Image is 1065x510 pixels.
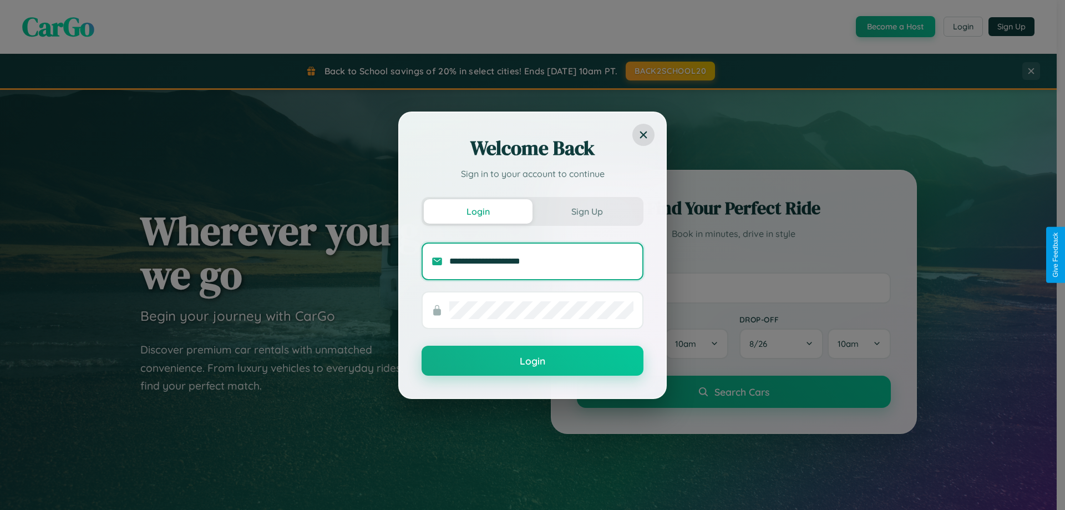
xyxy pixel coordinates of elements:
[1052,233,1059,277] div: Give Feedback
[422,346,643,376] button: Login
[422,167,643,180] p: Sign in to your account to continue
[424,199,532,224] button: Login
[422,135,643,161] h2: Welcome Back
[532,199,641,224] button: Sign Up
